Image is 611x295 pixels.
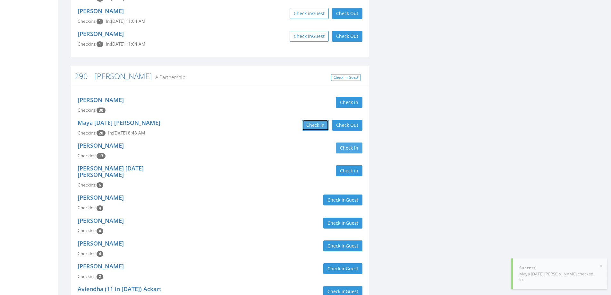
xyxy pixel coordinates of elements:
[519,265,601,271] div: Success!
[78,273,97,279] span: Checkins:
[74,71,152,81] a: 290 - [PERSON_NAME]
[97,153,106,159] span: Checkin count
[323,218,362,229] button: Check inGuest
[346,197,358,203] span: Guest
[97,130,106,136] span: Checkin count
[336,143,362,153] button: Check in
[78,130,97,136] span: Checkins:
[78,285,161,293] a: Aviendha (11 in [DATE]) Ackart
[78,96,124,104] a: [PERSON_NAME]
[78,251,97,256] span: Checkins:
[332,31,362,42] button: Check Out
[346,265,358,272] span: Guest
[97,274,103,280] span: Checkin count
[78,262,124,270] a: [PERSON_NAME]
[78,41,97,47] span: Checkins:
[97,108,106,113] span: Checkin count
[97,228,103,234] span: Checkin count
[78,142,124,149] a: [PERSON_NAME]
[78,30,124,38] a: [PERSON_NAME]
[346,220,358,226] span: Guest
[323,240,362,251] button: Check inGuest
[97,205,103,211] span: Checkin count
[312,10,325,16] span: Guest
[290,31,329,42] button: Check inGuest
[78,7,124,15] a: [PERSON_NAME]
[78,153,97,159] span: Checkins:
[290,8,329,19] button: Check inGuest
[97,41,103,47] span: Checkin count
[78,164,144,178] a: [PERSON_NAME] [DATE] [PERSON_NAME]
[599,263,603,269] button: ×
[78,107,97,113] span: Checkins:
[78,228,97,233] span: Checkins:
[331,74,361,81] a: Check In Guest
[346,288,358,294] span: Guest
[323,263,362,274] button: Check inGuest
[78,205,97,211] span: Checkins:
[108,130,145,136] span: In: [DATE] 8:48 AM
[332,8,362,19] button: Check Out
[519,271,601,283] div: Maya [DATE] [PERSON_NAME] checked in.
[346,243,358,249] span: Guest
[97,182,103,188] span: Checkin count
[97,251,103,257] span: Checkin count
[97,19,103,24] span: Checkin count
[302,120,329,131] button: Check in
[78,217,124,224] a: [PERSON_NAME]
[78,119,160,126] a: Maya [DATE] [PERSON_NAME]
[78,239,124,247] a: [PERSON_NAME]
[106,41,145,47] span: In: [DATE] 11:04 AM
[78,182,97,188] span: Checkins:
[152,74,185,81] small: A Partnership
[78,194,124,201] a: [PERSON_NAME]
[78,18,97,24] span: Checkins:
[106,18,145,24] span: In: [DATE] 11:04 AM
[323,195,362,205] button: Check inGuest
[332,120,362,131] button: Check Out
[312,33,325,39] span: Guest
[336,165,362,176] button: Check in
[336,97,362,108] button: Check in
